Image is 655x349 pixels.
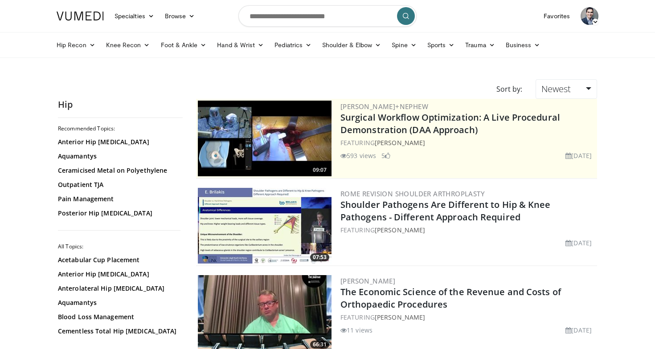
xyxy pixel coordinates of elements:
a: Favorites [538,7,575,25]
a: Spine [386,36,422,54]
li: [DATE] [565,151,592,160]
a: Specialties [109,7,160,25]
div: FEATURING [340,225,595,235]
span: 07:53 [310,253,329,261]
a: Posterior Hip [MEDICAL_DATA] [58,209,178,218]
img: Avatar [581,7,598,25]
li: 5 [381,151,390,160]
a: Pediatrics [269,36,317,54]
a: [PERSON_NAME] [375,138,425,147]
div: Sort by: [490,79,529,99]
a: Cementless Total Hip [MEDICAL_DATA] [58,327,178,336]
a: Outpatient TJA [58,180,178,189]
a: [PERSON_NAME] [375,313,425,321]
a: Aquamantys [58,152,178,161]
h2: All Topics: [58,243,180,250]
input: Search topics, interventions [238,5,417,27]
li: [DATE] [565,325,592,335]
a: The Economic Science of the Revenue and Costs of Orthopaedic Procedures [340,286,561,310]
a: Browse [160,7,201,25]
li: [DATE] [565,238,592,248]
a: Sports [422,36,460,54]
a: Anterolateral Hip [MEDICAL_DATA] [58,284,178,293]
a: Blood Loss Management [58,312,178,321]
a: [PERSON_NAME] [340,276,395,285]
a: Knee Recon [101,36,156,54]
a: Ceramicised Metal on Polyethylene [58,166,178,175]
a: Acetabular Cup Placement [58,256,178,264]
a: Shoulder Pathogens Are Different to Hip & Knee Pathogens - Different Approach Required [340,199,551,223]
div: FEATURING [340,312,595,322]
a: Foot & Ankle [156,36,212,54]
a: Pain Management [58,195,178,203]
a: Business [500,36,546,54]
span: Newest [541,83,571,95]
div: FEATURING [340,138,595,147]
a: 09:07 [198,101,332,176]
a: Anterior Hip [MEDICAL_DATA] [58,270,178,279]
a: Newest [536,79,597,99]
span: 66:31 [310,341,329,349]
a: Rome Revision Shoulder Arthroplasty [340,189,485,198]
a: Anterior Hip [MEDICAL_DATA] [58,138,178,146]
a: Hip Recon [51,36,101,54]
h2: Recommended Topics: [58,125,180,132]
a: Trauma [460,36,500,54]
img: 6a7d116b-e731-469b-a02b-077c798815a2.300x170_q85_crop-smart_upscale.jpg [198,188,332,264]
img: bcfc90b5-8c69-4b20-afee-af4c0acaf118.300x170_q85_crop-smart_upscale.jpg [198,101,332,176]
a: [PERSON_NAME]+Nephew [340,102,428,111]
a: [PERSON_NAME] [375,226,425,234]
h2: Hip [58,99,183,110]
a: Surgical Workflow Optimization: A Live Procedural Demonstration (DAA Approach) [340,111,560,136]
a: Shoulder & Elbow [317,36,386,54]
img: VuMedi Logo [57,12,104,20]
li: 11 views [340,325,373,335]
a: 07:53 [198,188,332,264]
li: 593 views [340,151,376,160]
a: Hand & Wrist [212,36,269,54]
a: Aquamantys [58,298,178,307]
span: 09:07 [310,166,329,174]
